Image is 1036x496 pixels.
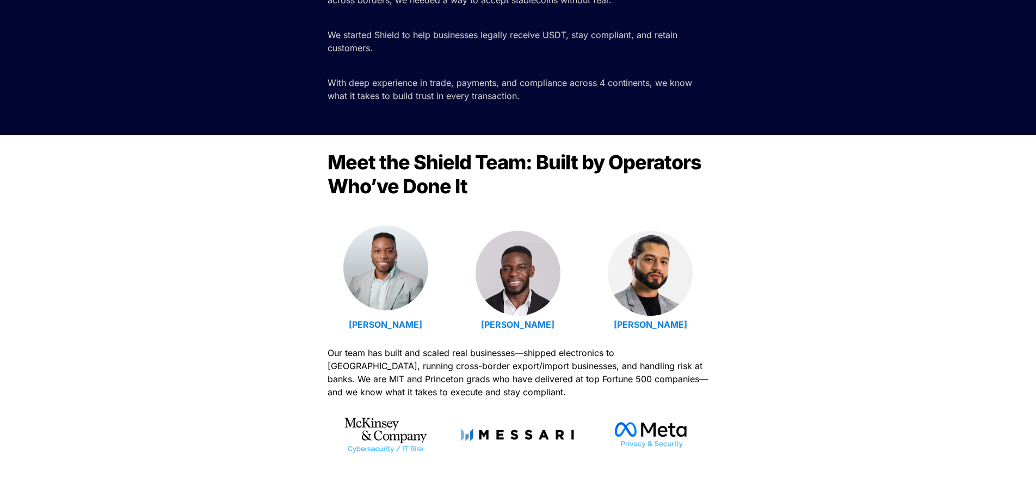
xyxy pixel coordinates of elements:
a: [PERSON_NAME] [349,319,422,330]
a: [PERSON_NAME] [481,319,554,330]
span: With deep experience in trade, payments, and compliance across 4 continents, we know what it take... [328,77,695,101]
span: Our team has built and scaled real businesses—shipped electronics to [GEOGRAPHIC_DATA], running c... [328,347,711,397]
span: We started Shield to help businesses legally receive USDT, stay compliant, and retain customers. [328,29,680,53]
span: Meet the Shield Team: Built by Operators Who’ve Done It [328,150,705,198]
a: [PERSON_NAME] [614,319,687,330]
